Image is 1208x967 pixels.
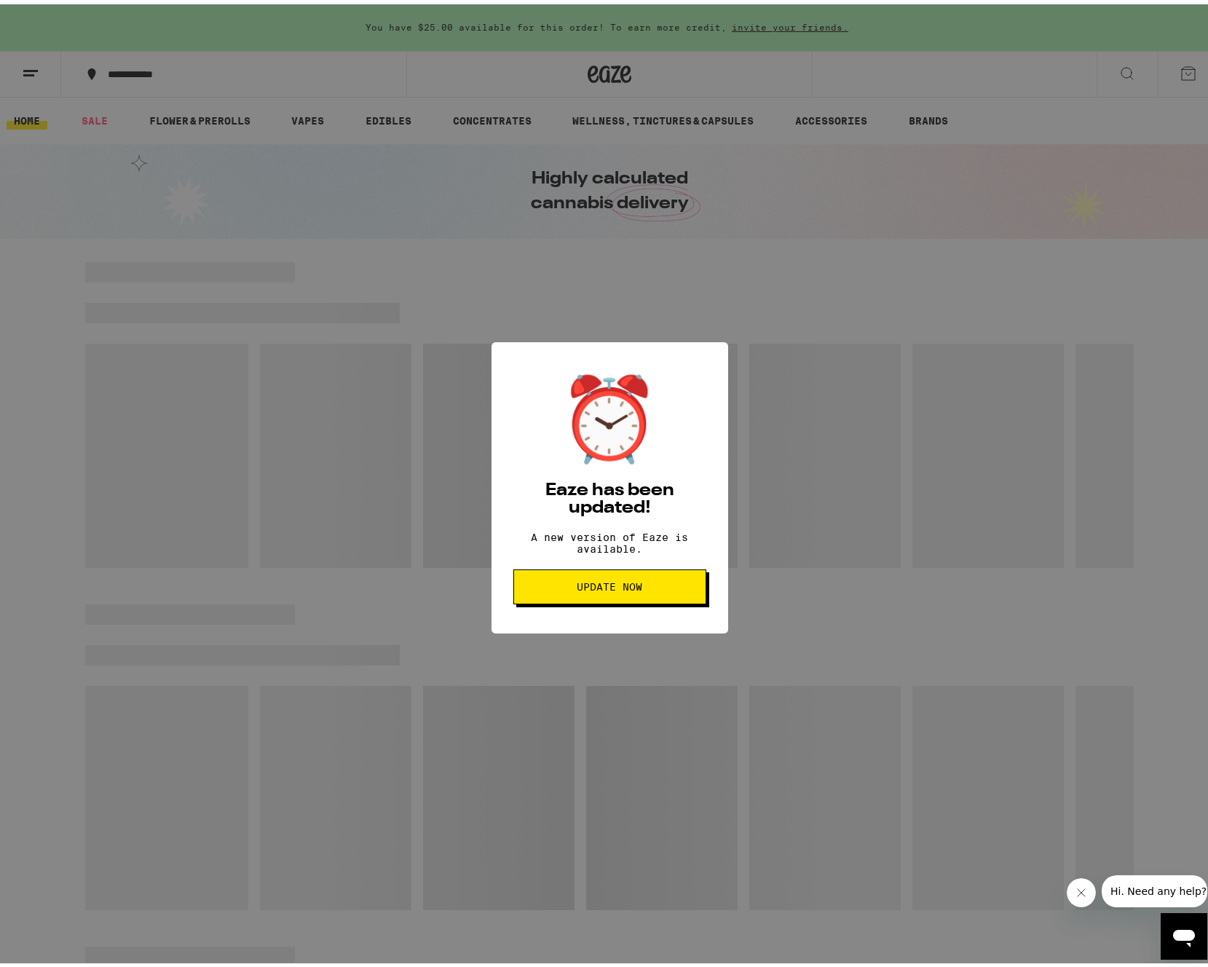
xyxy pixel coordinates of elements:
[558,367,660,463] div: ⏰
[577,577,642,588] span: Update Now
[513,527,706,550] p: A new version of Eaze is available.
[1067,874,1096,903] iframe: Close message
[513,565,706,600] button: Update Now
[513,478,706,513] h2: Eaze has been updated!
[1161,909,1207,955] iframe: Button to launch messaging window
[1102,871,1207,903] iframe: Message from company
